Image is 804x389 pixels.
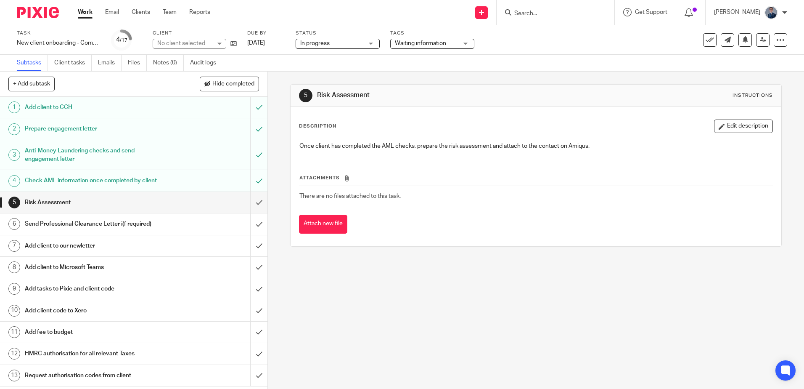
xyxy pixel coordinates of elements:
[8,305,20,317] div: 10
[296,30,380,37] label: Status
[8,348,20,360] div: 12
[299,215,347,234] button: Attach new file
[25,326,169,338] h1: Add fee to budget
[299,123,336,130] p: Description
[299,176,340,180] span: Attachments
[733,92,773,99] div: Instructions
[299,193,401,199] span: There are no files attached to this task.
[8,218,20,230] div: 6
[299,142,772,150] p: Once client has completed the AML checks, prepare the risk assessment and attach to the contact o...
[247,40,265,46] span: [DATE]
[25,174,169,187] h1: Check AML information once completed by client
[25,347,169,360] h1: HMRC authorisation for all relevant Taxes
[25,240,169,252] h1: Add client to our newletter
[98,55,122,71] a: Emails
[8,283,20,295] div: 9
[8,261,20,273] div: 8
[8,123,20,135] div: 2
[8,370,20,381] div: 13
[120,38,127,43] small: /17
[17,30,101,37] label: Task
[25,123,169,135] h1: Prepare engagement letter
[247,30,285,37] label: Due by
[190,55,222,71] a: Audit logs
[25,196,169,209] h1: Risk Assessment
[299,89,312,102] div: 5
[163,8,177,16] a: Team
[189,8,210,16] a: Reports
[714,120,773,133] button: Edit description
[116,35,127,45] div: 4
[153,30,237,37] label: Client
[17,7,59,18] img: Pixie
[390,30,474,37] label: Tags
[25,101,169,114] h1: Add client to CCH
[25,304,169,317] h1: Add client code to Xero
[8,101,20,113] div: 1
[8,149,20,161] div: 3
[105,8,119,16] a: Email
[8,175,20,187] div: 4
[317,91,554,100] h1: Risk Assessment
[17,55,48,71] a: Subtasks
[212,81,254,88] span: Hide completed
[635,9,667,15] span: Get Support
[300,40,330,46] span: In progress
[200,77,259,91] button: Hide completed
[25,369,169,382] h1: Request authorisation codes from client
[153,55,184,71] a: Notes (0)
[25,282,169,295] h1: Add tasks to Pixie and client code
[25,261,169,274] h1: Add client to Microsoft Teams
[513,10,589,18] input: Search
[128,55,147,71] a: Files
[8,326,20,338] div: 11
[764,6,778,19] img: DSC05254%20(1).jpg
[395,40,446,46] span: Waiting information
[8,240,20,252] div: 7
[157,39,212,48] div: No client selected
[54,55,92,71] a: Client tasks
[714,8,760,16] p: [PERSON_NAME]
[25,218,169,230] h1: Send Professional Clearance Letter i(f required)
[25,144,169,166] h1: Anti-Money Laundering checks and send engagement letter
[17,39,101,47] div: New client onboarding - Companies
[78,8,93,16] a: Work
[132,8,150,16] a: Clients
[8,197,20,208] div: 5
[8,77,55,91] button: + Add subtask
